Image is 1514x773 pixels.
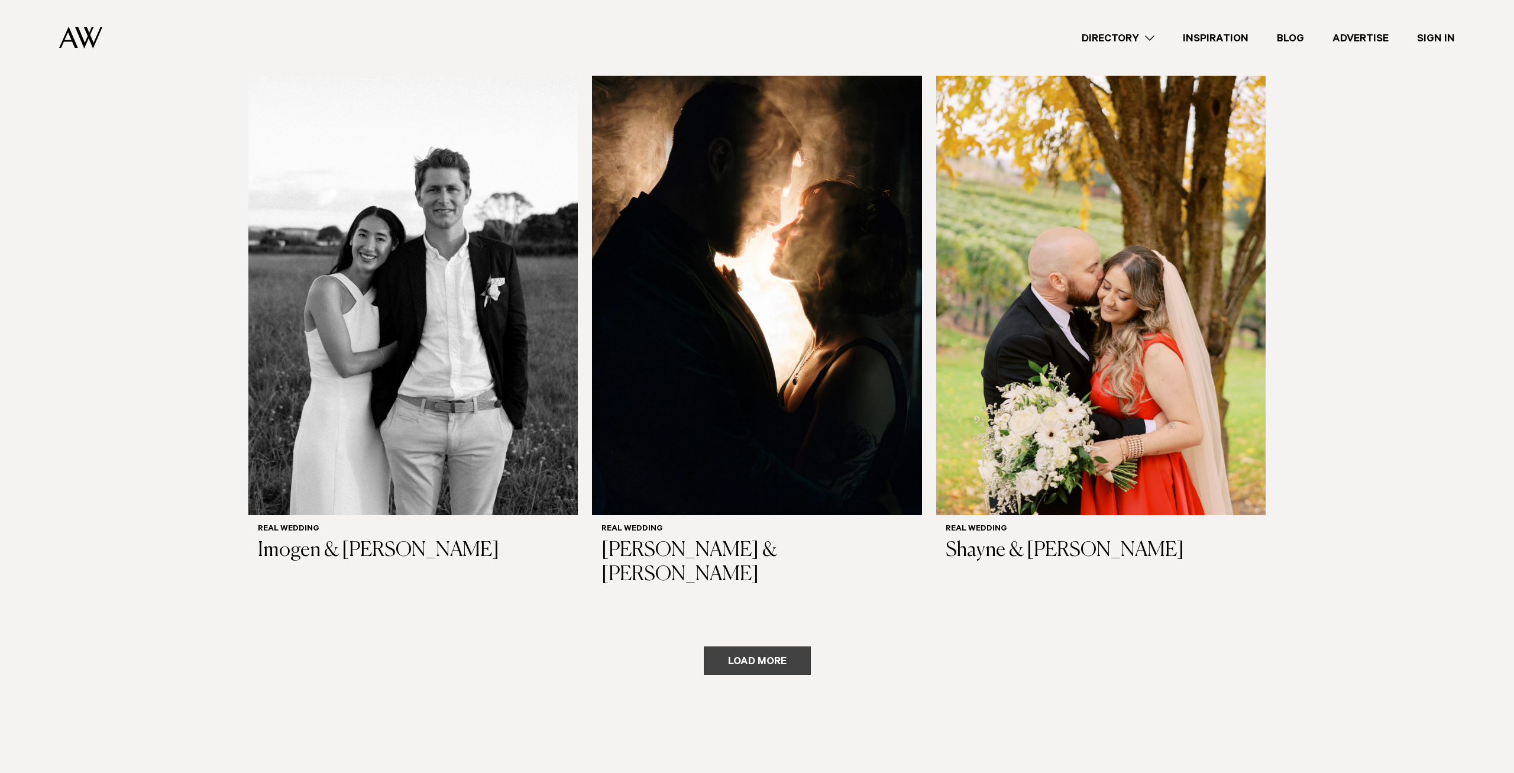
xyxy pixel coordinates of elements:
[1318,30,1403,46] a: Advertise
[1403,30,1469,46] a: Sign In
[946,539,1256,563] h3: Shayne & [PERSON_NAME]
[601,539,912,587] h3: [PERSON_NAME] & [PERSON_NAME]
[1263,30,1318,46] a: Blog
[936,73,1266,573] a: Real Wedding | Shayne & Shalini Real Wedding Shayne & [PERSON_NAME]
[946,525,1256,535] h6: Real Wedding
[1169,30,1263,46] a: Inspiration
[248,73,578,573] a: Real Wedding | Imogen & Daniel Real Wedding Imogen & [PERSON_NAME]
[592,73,921,597] a: Real Wedding | Hannah & Rory Real Wedding [PERSON_NAME] & [PERSON_NAME]
[936,73,1266,515] img: Real Wedding | Shayne & Shalini
[59,27,102,48] img: Auckland Weddings Logo
[1067,30,1169,46] a: Directory
[248,73,578,515] img: Real Wedding | Imogen & Daniel
[258,525,568,535] h6: Real Wedding
[601,525,912,535] h6: Real Wedding
[704,646,811,675] button: Load more
[258,539,568,563] h3: Imogen & [PERSON_NAME]
[592,73,921,515] img: Real Wedding | Hannah & Rory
